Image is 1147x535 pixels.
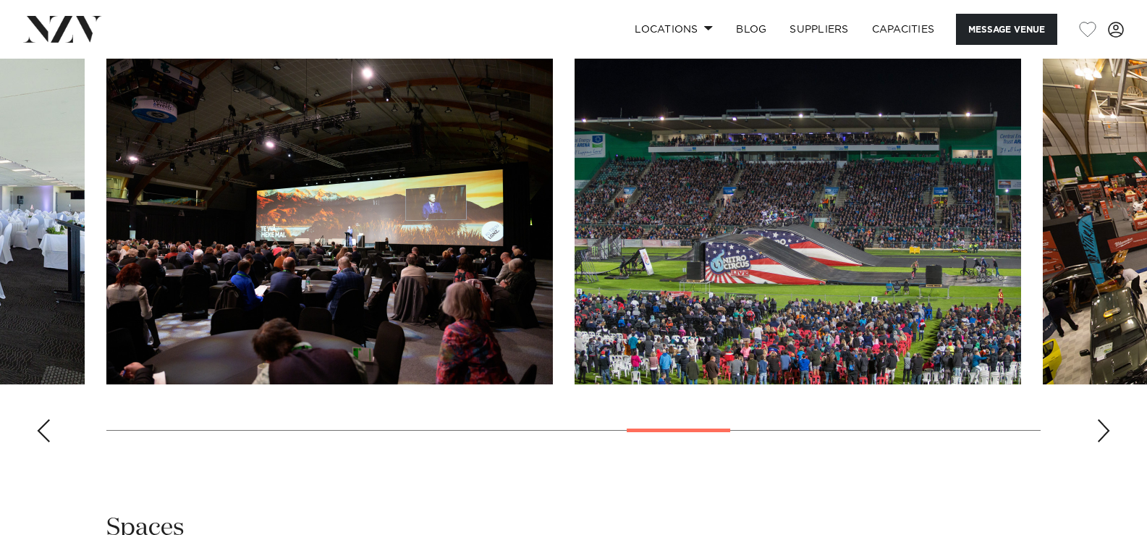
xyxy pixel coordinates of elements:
[106,56,553,384] swiper-slide: 11 / 18
[860,14,947,45] a: Capacities
[956,14,1057,45] button: Message Venue
[23,16,102,42] img: nzv-logo.png
[724,14,778,45] a: BLOG
[575,56,1021,384] swiper-slide: 12 / 18
[778,14,860,45] a: SUPPLIERS
[623,14,724,45] a: Locations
